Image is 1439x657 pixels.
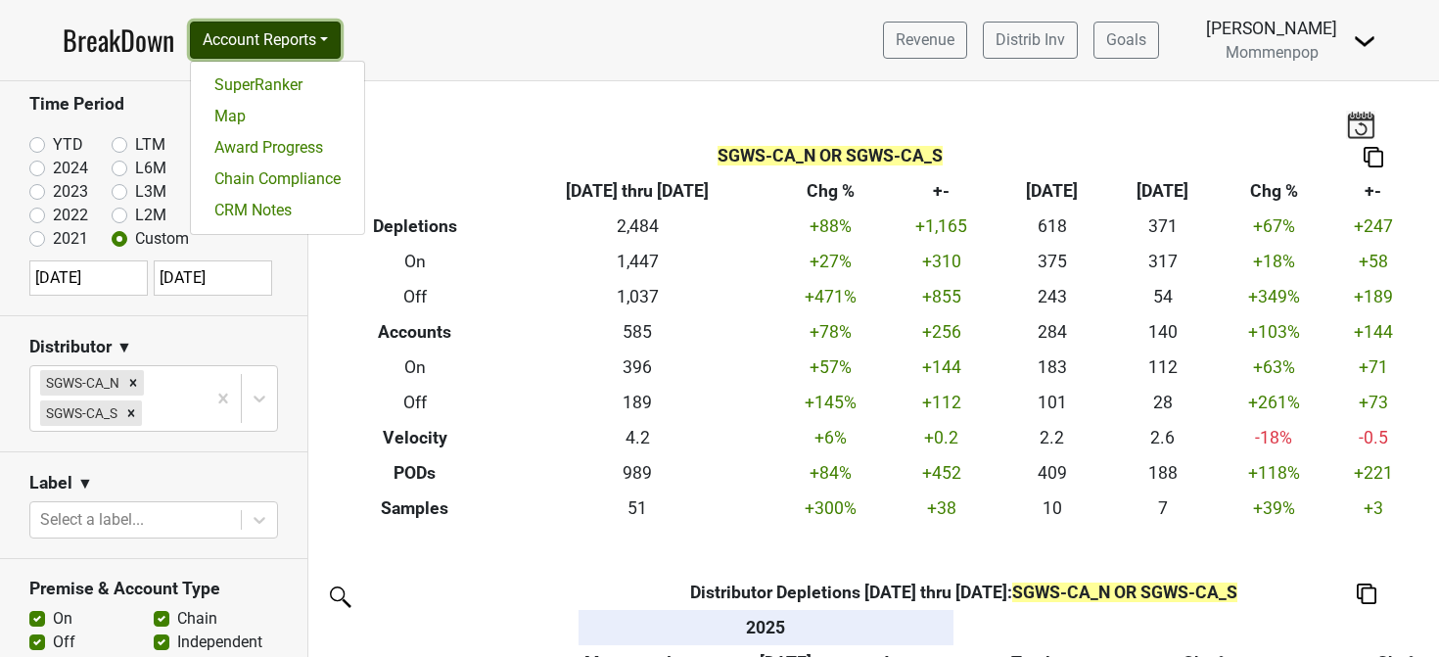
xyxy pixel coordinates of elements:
label: Custom [135,227,189,251]
a: Revenue [883,22,967,59]
td: 54 [1107,280,1218,315]
th: On [331,245,500,280]
a: Map [191,101,364,132]
th: Chg % [775,174,886,210]
img: Copy to clipboard [1364,147,1383,167]
td: 989 [499,455,774,491]
td: 396 [499,351,774,386]
h3: Premise & Account Type [29,579,278,599]
label: 2022 [53,204,88,227]
a: Goals [1093,22,1159,59]
td: +247 [1329,210,1417,245]
th: [DATE] thru [DATE] [499,174,774,210]
td: +471 % [775,280,886,315]
span: SGWS-CA_N OR SGWS-CA_S [718,146,943,165]
th: Depletions [331,210,500,245]
td: +78 % [775,315,886,351]
th: &nbsp;: activate to sort column ascending [1369,610,1428,645]
th: Off [331,385,500,420]
td: +300 % [775,491,886,526]
td: +144 [886,351,997,386]
td: +58 [1329,245,1417,280]
th: Off [331,280,500,315]
span: ▼ [77,472,93,495]
td: 4.2 [499,420,774,455]
td: 188 [1107,455,1218,491]
h3: Distributor [29,337,112,357]
img: last_updated_date [1346,111,1375,138]
div: Account Reports [190,61,365,235]
h3: Label [29,473,72,493]
td: +221 [1329,455,1417,491]
label: L2M [135,204,166,227]
label: 2024 [53,157,88,180]
td: 284 [997,315,1107,351]
label: Chain [177,607,217,631]
td: 51 [499,491,774,526]
th: &nbsp;: activate to sort column ascending [1305,610,1369,645]
td: +103 % [1219,315,1329,351]
th: &nbsp;: activate to sort column ascending [323,610,579,645]
td: 243 [997,280,1107,315]
td: +38 [886,491,997,526]
td: 2.6 [1107,420,1218,455]
td: +1,165 [886,210,997,245]
h3: Time Period [29,94,278,115]
td: +145 % [775,385,886,420]
a: Distrib Inv [983,22,1078,59]
td: +118 % [1219,455,1329,491]
a: BreakDown [63,20,174,61]
td: +84 % [775,455,886,491]
div: SGWS-CA_N [40,370,122,396]
td: 317 [1107,245,1218,280]
td: +349 % [1219,280,1329,315]
th: Accounts [331,315,500,351]
td: 585 [499,315,774,351]
td: 7 [1107,491,1218,526]
a: CRM Notes [191,195,364,226]
td: +71 [1329,351,1417,386]
td: 1,447 [499,245,774,280]
th: Samples [331,491,500,526]
label: L6M [135,157,166,180]
td: +57 % [775,351,886,386]
img: Dropdown Menu [1353,29,1376,53]
td: 28 [1107,385,1218,420]
th: [DATE] [1107,174,1218,210]
label: LTM [135,133,165,157]
label: 2023 [53,180,88,204]
a: SuperRanker [191,70,364,101]
div: Remove SGWS-CA_N [122,370,144,396]
td: 112 [1107,351,1218,386]
input: YYYY-MM-DD [29,260,148,296]
th: 2025 [579,610,953,645]
td: 189 [499,385,774,420]
th: PODs [331,455,500,491]
td: +855 [886,280,997,315]
td: +6 % [775,420,886,455]
td: -18 % [1219,420,1329,455]
label: 2021 [53,227,88,251]
a: Chain Compliance [191,164,364,195]
td: +63 % [1219,351,1329,386]
span: Mommenpop [1226,43,1319,62]
label: Off [53,631,75,654]
div: Remove SGWS-CA_S [120,400,142,426]
td: 618 [997,210,1107,245]
td: 375 [997,245,1107,280]
th: Distributor Depletions [DATE] thru [DATE] : [623,575,1306,610]
td: +261 % [1219,385,1329,420]
th: [DATE] [997,174,1107,210]
span: ▼ [116,336,132,359]
td: +0.2 [886,420,997,455]
th: On [331,351,500,386]
div: SGWS-CA_S [40,400,120,426]
label: YTD [53,133,83,157]
td: +67 % [1219,210,1329,245]
img: Copy to clipboard [1357,584,1376,604]
th: Chg % [1219,174,1329,210]
th: +- [1329,174,1417,210]
img: filter [323,580,354,611]
td: +18 % [1219,245,1329,280]
th: Velocity [331,420,500,455]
